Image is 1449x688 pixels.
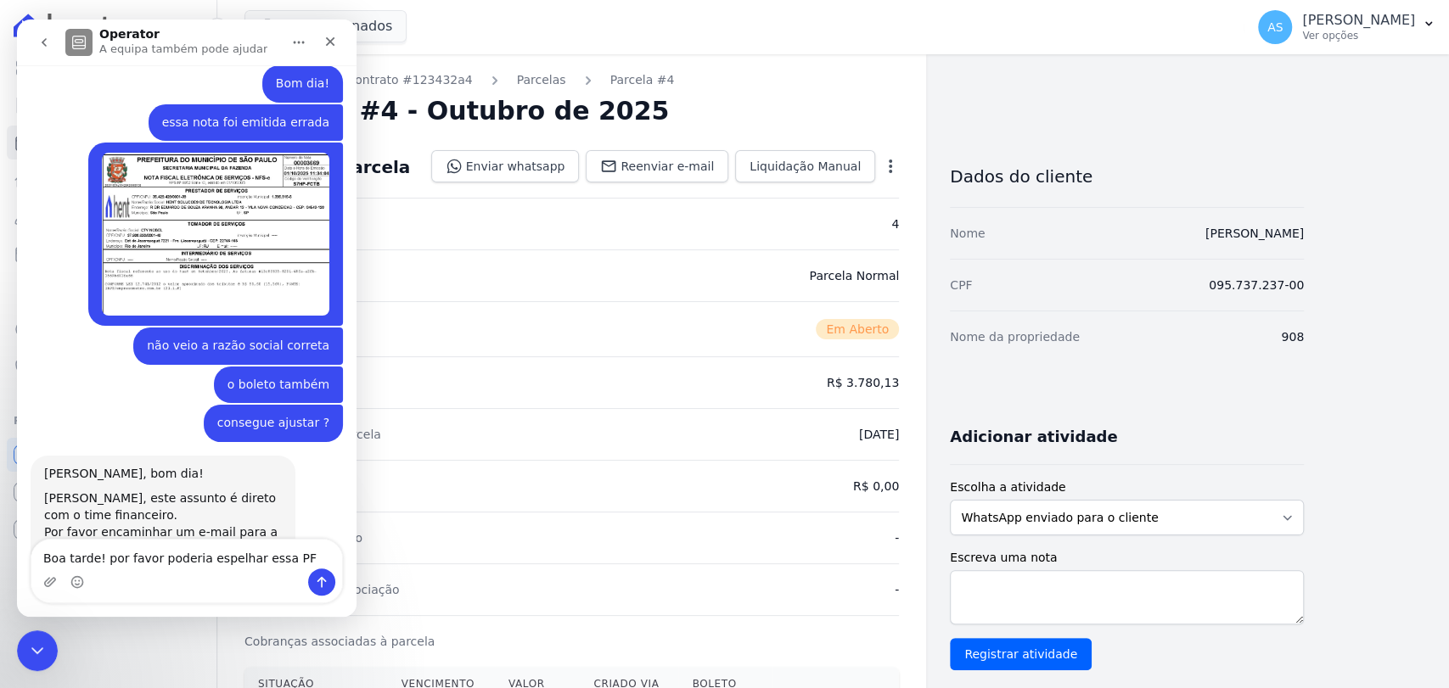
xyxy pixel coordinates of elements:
[7,126,210,159] a: Parcelas
[14,85,326,124] div: Andreza diz…
[1281,328,1304,345] dd: 908
[895,581,899,598] dd: -
[130,318,312,335] div: não veio a razão social correta
[7,350,210,383] a: Negativação
[200,395,312,412] div: consegue ajustar ?
[827,374,899,391] dd: R$ 3.780,13
[27,505,265,555] div: Por favor encaminhar um e-mail para a [PERSON_NAME]:
[895,529,899,546] dd: -
[17,20,357,617] iframe: Intercom live chat
[891,215,899,232] dd: 4
[53,556,67,569] button: Seletor de emoji
[132,85,326,122] div: essa nota foi emitida errada
[586,150,728,182] a: Reenviar e-mail
[14,411,203,431] div: Plataformas
[7,88,210,122] a: Contratos
[244,633,435,650] dt: Cobranças associadas à parcela
[26,556,40,569] button: Carregar anexo
[244,96,669,126] h2: Parcela #4 - Outubro de 2025
[1302,12,1415,29] p: [PERSON_NAME]
[950,427,1117,447] h3: Adicionar atividade
[7,200,210,234] a: Clientes
[211,357,312,374] div: o boleto também
[853,478,899,495] dd: R$ 0,00
[7,438,210,472] a: Recebíveis
[116,308,326,345] div: não veio a razão social correta
[621,158,714,175] span: Reenviar e-mail
[14,46,326,85] div: Andreza diz…
[346,71,472,89] a: Contrato #123432a4
[17,630,58,671] iframe: Intercom live chat
[14,520,325,549] textarea: Envie uma mensagem...
[197,347,326,384] div: o boleto também
[27,471,265,504] div: [PERSON_NAME], este assunto é direto com o time financeiro.
[1209,277,1304,294] dd: 095.737.237-00
[7,163,210,197] a: Lotes
[950,638,1092,670] input: Registrar atividade
[1205,227,1304,240] a: [PERSON_NAME]
[1267,21,1283,33] span: AS
[610,71,675,89] a: Parcela #4
[950,478,1304,496] label: Escolha a atividade
[244,10,407,42] button: 15 selecionados
[950,549,1304,567] label: Escreva uma nota
[14,436,278,590] div: [PERSON_NAME], bom dia![PERSON_NAME], este assunto é direto com o time financeiro.Por favor encam...
[259,56,312,73] div: Bom dia!
[950,328,1080,345] dt: Nome da propriedade
[1302,29,1415,42] p: Ver opções
[950,277,972,294] dt: CPF
[735,150,875,182] a: Liquidação Manual
[816,319,899,339] span: Em Aberto
[7,51,210,85] a: Visão Geral
[7,238,210,271] a: Minha Carteira
[266,7,298,39] button: Início
[7,275,210,309] a: Transferências
[431,150,580,182] a: Enviar whatsapp
[7,475,210,509] a: Conta Hent
[14,123,326,308] div: Andreza diz…
[950,225,985,242] dt: Nome
[298,7,329,37] div: Fechar
[82,21,250,38] p: A equipa também pode ajudar
[14,347,326,386] div: Andreza diz…
[950,166,1304,187] h3: Dados do cliente
[859,426,899,443] dd: [DATE]
[1244,3,1449,51] button: AS [PERSON_NAME] Ver opções
[14,436,326,603] div: Adriane diz…
[809,267,899,284] dd: Parcela Normal
[291,549,318,576] button: Enviar mensagem…
[187,385,326,422] div: consegue ajustar ?
[7,312,210,346] a: Crédito
[750,158,861,175] span: Liquidação Manual
[145,95,312,112] div: essa nota foi emitida errada
[517,71,566,89] a: Parcelas
[245,46,326,83] div: Bom dia!
[14,308,326,347] div: Andreza diz…
[27,446,265,463] div: [PERSON_NAME], bom dia!
[244,71,899,89] nav: Breadcrumb
[14,385,326,436] div: Andreza diz…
